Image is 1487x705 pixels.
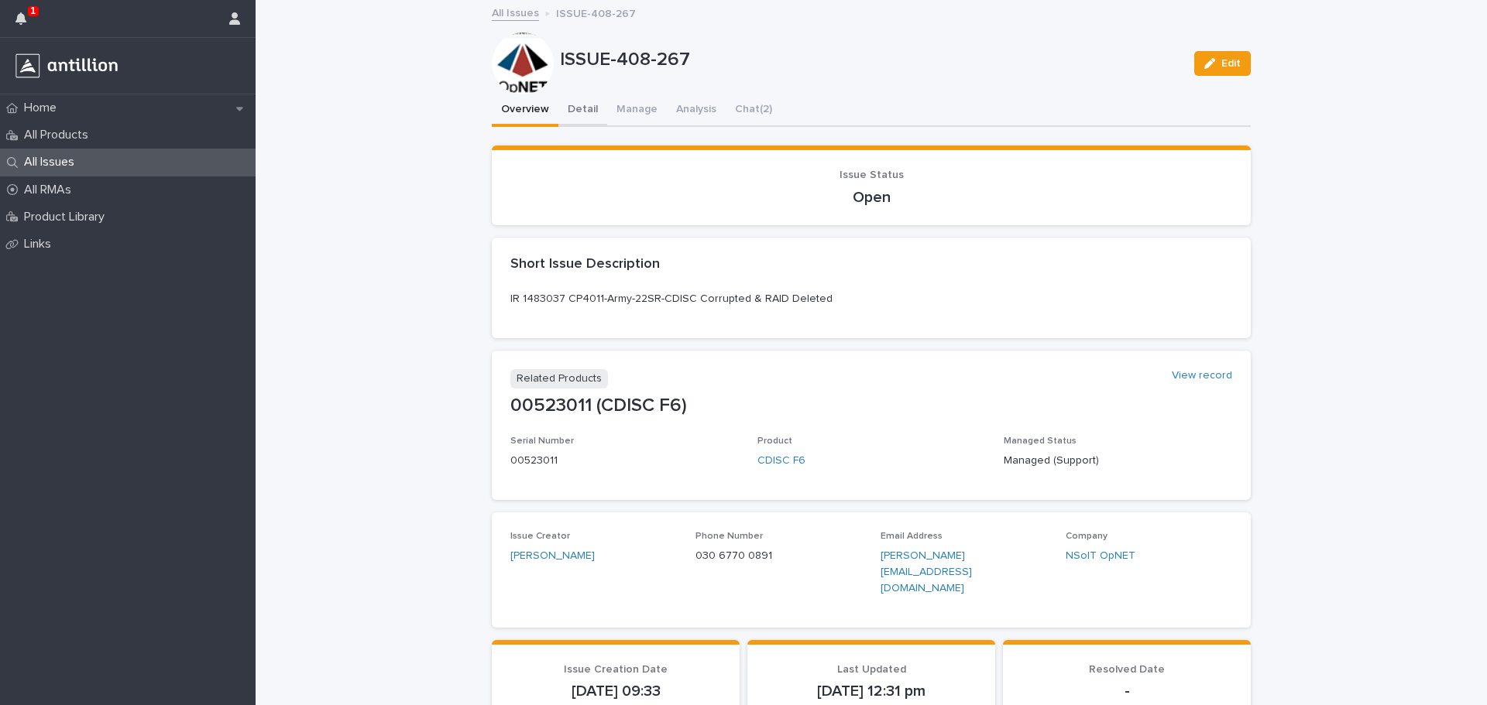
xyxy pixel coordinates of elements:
[1022,682,1232,700] p: -
[695,548,862,564] p: 030 6770 0891
[510,291,1232,307] p: IR 1483037 CP4011-Army-22SR-CDISC Corrupted & RAID Deleted
[1089,664,1165,675] span: Resolved Date
[18,128,101,142] p: All Products
[1004,436,1077,446] span: Managed Status
[757,436,792,446] span: Product
[881,532,943,541] span: Email Address
[1172,369,1232,382] a: View record
[607,94,667,127] button: Manage
[510,453,739,469] p: 00523011
[881,550,972,594] a: [PERSON_NAME][EMAIL_ADDRESS][DOMAIN_NAME]
[18,210,117,224] p: Product Library
[510,256,660,273] h2: Short Issue Description
[556,4,636,21] p: ISSUE-408-267
[510,369,608,388] p: Related Products
[18,155,87,169] p: All Issues
[560,49,1182,71] p: ISSUE-408-267
[1194,51,1251,76] button: Edit
[510,532,570,541] span: Issue Creator
[1066,548,1135,564] a: NSoIT OpNET
[1221,58,1241,69] span: Edit
[492,94,558,127] button: Overview
[667,94,726,127] button: Analysis
[837,664,906,675] span: Last Updated
[18,101,69,115] p: Home
[510,436,574,446] span: Serial Number
[558,94,607,127] button: Detail
[15,9,36,37] div: 1
[1066,532,1108,541] span: Company
[695,532,763,541] span: Phone Number
[510,188,1232,207] p: Open
[840,169,904,180] span: Issue Status
[12,50,121,81] img: r3a3Z93SSpeN6cOOTyqw
[510,548,595,564] a: [PERSON_NAME]
[510,682,721,700] p: [DATE] 09:33
[18,183,84,197] p: All RMAs
[757,453,805,469] a: CDISC F6
[30,5,36,16] p: 1
[18,237,64,252] p: Links
[726,94,781,127] button: Chat (2)
[510,395,1232,417] p: 00523011 (CDISC F6)
[1004,453,1232,469] p: Managed (Support)
[766,682,977,700] p: [DATE] 12:31 pm
[492,3,539,21] a: All Issues
[564,664,668,675] span: Issue Creation Date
